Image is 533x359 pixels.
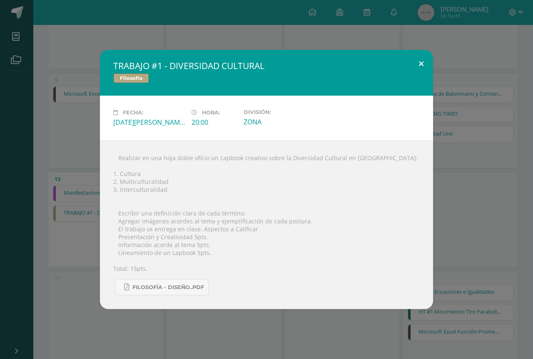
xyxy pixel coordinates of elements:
div:  Realizar en una hoja doble oficio un Lapbook creativo sobre la Diversidad Cultural en [GEOGRAPH... [100,140,433,309]
a: FILOSOFÍA - DISEÑO..pdf [115,279,209,295]
span: Fecha: [123,109,143,116]
span: FILOSOFÍA - DISEÑO..pdf [132,284,204,291]
div: [DATE][PERSON_NAME] [113,118,185,127]
span: Filosofía [113,73,149,83]
div: 20:00 [192,118,237,127]
span: Hora: [202,109,220,116]
button: Close (Esc) [409,50,433,78]
h2: TRABAJO #1 - DIVERSIDAD CULTURAL [113,60,420,72]
div: ZONA [244,117,315,126]
label: División: [244,109,315,115]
